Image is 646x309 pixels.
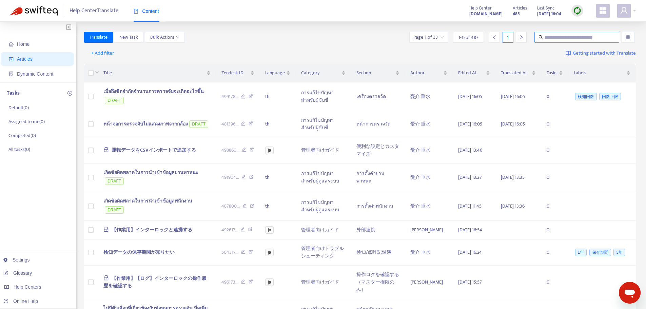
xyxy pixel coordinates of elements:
th: Title [98,64,216,82]
th: Zendesk ID [216,64,260,82]
p: Completed ( 0 ) [8,132,36,139]
span: book [134,9,138,14]
a: Online Help [3,298,38,304]
td: เครื่องตรวจวัด [351,82,405,111]
span: [DATE] 16:05 [501,93,525,100]
span: [DATE] 15:57 [458,278,482,286]
span: เกิดข้อผิดพลาดในการนำเข้าข้อมูลยานพาหนะ [103,169,198,176]
a: Settings [3,257,30,263]
img: image-link [566,51,571,56]
span: lock [103,227,109,232]
span: Help Centers [14,284,41,290]
td: th [260,163,296,192]
span: [DATE] 16:05 [458,93,482,100]
span: appstore [599,6,607,15]
span: ja [265,278,274,286]
span: + Add filter [91,49,114,57]
span: 保存期間 [589,249,611,256]
span: 1年 [575,249,587,256]
span: [DATE] 13:27 [458,173,482,181]
th: Edited At [453,64,495,82]
th: Language [260,64,296,82]
img: Swifteq [10,6,58,16]
span: account-book [9,57,14,61]
span: down [176,36,179,39]
span: Last Sync [537,4,554,12]
td: การตั้งค่ายานพาหนะ [351,163,405,192]
td: การแก้ไขปัญหาสำหรับผู้ดูแลระบบ [296,163,351,192]
td: 検知/点呼記録簿 [351,239,405,266]
td: th [260,82,296,111]
button: + Add filter [86,48,119,59]
span: [DATE] 13:36 [501,202,525,210]
td: การตั้งค่าพนักงาน [351,192,405,221]
span: 運転データをCSVインポートで追加する [112,146,196,154]
td: 0 [541,82,568,111]
button: New Task [114,32,143,43]
th: Translated At [495,64,541,82]
th: Section [351,64,405,82]
td: 0 [541,192,568,221]
td: 操作ログを確認する（マスター権限のみ） [351,266,405,299]
strong: 485 [513,10,520,18]
span: Labels [574,69,625,77]
span: home [9,42,14,46]
th: Author [405,64,453,82]
th: Tasks [541,64,568,82]
span: เมื่อถึงขีดจำกัดจำนวนการตรวจจับจะเกิดอะไรขึ้น [103,88,204,95]
span: Dynamic Content [17,71,53,77]
td: การแก้ไขปัญหาสำหรับผู้ดูแลระบบ [296,192,351,221]
span: ja [265,226,274,234]
td: 管理者向けガイド [296,266,351,299]
button: Bulk Actionsdown [145,32,185,43]
span: search [539,35,543,40]
span: 回数上限 [599,93,621,100]
span: 492617 ... [221,226,238,234]
p: Tasks [7,89,20,97]
span: user [620,6,628,15]
img: sync.dc5367851b00ba804db3.png [573,6,582,15]
th: Labels [568,64,636,82]
td: 憂介 垂水 [405,239,453,266]
th: Category [296,64,351,82]
span: down [95,70,99,74]
div: 1 [503,32,513,43]
span: 検知回数 [575,93,597,100]
span: Help Center Translate [70,4,118,17]
span: Content [134,8,159,14]
td: การแก้ไขปัญหาสำหรับผู้ขับขี่ [296,82,351,111]
td: 管理者向けガイド [296,221,351,239]
iframe: メッセージングウィンドウを開くボタン [619,282,641,304]
span: DRAFT [105,206,124,214]
td: 0 [541,266,568,299]
span: lock [103,275,109,281]
span: 1 - 15 of 487 [458,34,478,41]
span: Zendesk ID [221,69,249,77]
td: 0 [541,163,568,192]
span: หน้าจอการตรวจจับไม่แสดงภาพจากกล้อง [103,120,188,128]
span: Author [410,69,442,77]
td: 憂介 垂水 [405,192,453,221]
span: [DATE] 16:05 [501,120,525,128]
span: 498860 ... [221,147,239,154]
span: [DATE] 16:54 [458,226,482,234]
span: [DATE] 13:35 [501,173,525,181]
a: [DOMAIN_NAME] [469,10,503,18]
td: 憂介 垂水 [405,111,453,137]
span: 499178 ... [221,93,238,100]
td: th [260,111,296,137]
span: Translate [90,34,107,41]
td: การแก้ไขปัญหาสำหรับผู้ขับขี่ [296,111,351,137]
span: Home [17,41,30,47]
td: 外部連携 [351,221,405,239]
td: 管理者向けガイド [296,137,351,163]
span: New Task [119,34,138,41]
span: Translated At [501,69,530,77]
button: Translate [84,32,113,43]
td: 憂介 垂水 [405,82,453,111]
a: Glossary [3,270,32,276]
span: 3年 [613,249,625,256]
td: 0 [541,137,568,163]
span: เกิดข้อผิดพลาดในการนำเข้าข้อมูลพนักงาน [103,197,192,205]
